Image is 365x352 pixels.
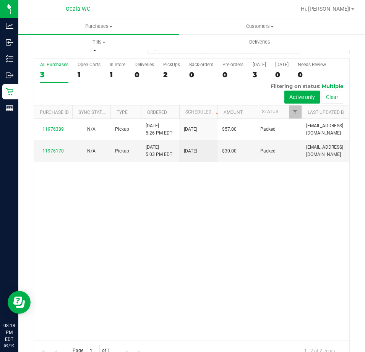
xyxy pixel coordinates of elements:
span: Purchases [18,23,179,30]
div: [DATE] [253,62,266,67]
a: Customers [179,18,340,34]
div: 1 [78,70,101,79]
div: 0 [298,70,326,79]
span: Pickup [115,126,129,133]
inline-svg: Reports [6,104,13,112]
div: All Purchases [40,62,68,67]
span: [DATE] [184,126,197,133]
div: Needs Review [298,62,326,67]
a: Type [117,110,128,115]
button: N/A [87,126,96,133]
div: Back-orders [189,62,213,67]
a: Deliveries [179,34,340,50]
span: Pickup [115,148,129,155]
span: Packed [260,126,276,133]
a: Tills [18,34,179,50]
div: Pre-orders [222,62,243,67]
a: 11976389 [42,127,64,132]
div: 0 [222,70,243,79]
button: N/A [87,148,96,155]
span: Not Applicable [87,148,96,154]
div: Deliveries [135,62,154,67]
div: 0 [135,70,154,79]
div: 3 [253,70,266,79]
div: PickUps [163,62,180,67]
inline-svg: Retail [6,88,13,96]
div: 0 [275,70,289,79]
span: Hi, [PERSON_NAME]! [301,6,350,12]
span: $30.00 [222,148,237,155]
div: 1 [110,70,125,79]
p: 09/19 [3,343,15,349]
a: 11976170 [42,148,64,154]
a: Amount [224,110,243,115]
div: 0 [189,70,213,79]
a: Purchase ID [40,110,69,115]
span: [DATE] 5:26 PM EDT [146,122,172,137]
span: $57.00 [222,126,237,133]
a: Sync Status [78,110,108,115]
span: [DATE] [184,148,197,155]
button: Active only [284,91,320,104]
span: Packed [260,148,276,155]
div: Open Carts [78,62,101,67]
a: Filter [289,105,302,118]
span: Ocala WC [66,6,90,12]
inline-svg: Analytics [6,22,13,30]
inline-svg: Inventory [6,55,13,63]
span: [DATE] 5:03 PM EDT [146,144,172,158]
span: Filtering on status: [271,83,320,89]
a: Last Updated By [308,110,346,115]
span: Not Applicable [87,127,96,132]
span: Multiple [322,83,343,89]
h3: Purchase Summary: [34,44,139,51]
a: Status [262,109,278,114]
inline-svg: Inbound [6,39,13,46]
button: Clear [321,91,343,104]
div: 2 [163,70,180,79]
div: 3 [40,70,68,79]
a: Scheduled [185,109,220,115]
a: Purchases [18,18,179,34]
span: Deliveries [239,39,281,45]
div: In Store [110,62,125,67]
div: [DATE] [275,62,289,67]
inline-svg: Outbound [6,71,13,79]
span: Tills [19,39,179,45]
span: Customers [180,23,340,30]
p: 08:18 PM EDT [3,322,15,343]
a: Ordered [147,110,167,115]
iframe: Resource center [8,291,31,314]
